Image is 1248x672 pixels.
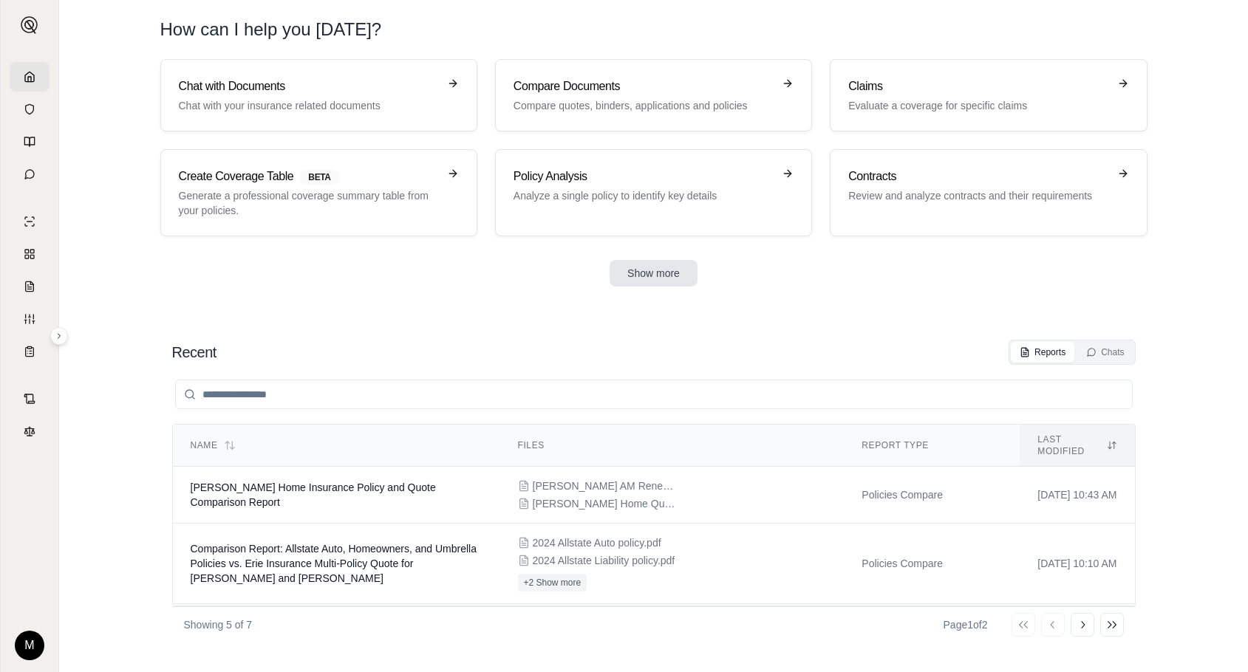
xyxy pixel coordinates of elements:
img: Expand sidebar [21,16,38,34]
div: Chats [1086,346,1124,358]
a: Legal Search Engine [10,416,50,446]
span: 2024 Allstate Liability policy.pdf [533,553,675,568]
a: Policy AnalysisAnalyze a single policy to identify key details [495,149,812,236]
p: Evaluate a coverage for specific claims [848,98,1108,113]
td: [DATE] 10:43 AM [1020,467,1134,524]
p: Analyze a single policy to identify key details [514,188,773,203]
span: BETA [299,169,339,185]
a: Single Policy [10,207,50,236]
h3: Create Coverage Table [179,168,438,185]
th: Report Type [844,425,1020,467]
p: Generate a professional coverage summary table from your policies. [179,188,438,218]
a: Documents Vault [10,95,50,124]
th: Files [500,425,845,467]
button: Show more [610,260,698,287]
button: Expand sidebar [15,10,44,40]
h3: Claims [848,78,1108,95]
a: Policy Comparisons [10,239,50,269]
a: Compare DocumentsCompare quotes, binders, applications and policies [495,59,812,131]
div: M [15,631,44,660]
a: ClaimsEvaluate a coverage for specific claims [830,59,1147,131]
h3: Compare Documents [514,78,773,95]
div: Reports [1020,346,1065,358]
h2: Recent [172,342,216,363]
p: Review and analyze contracts and their requirements [848,188,1108,203]
a: Coverage Table [10,337,50,366]
a: Create Coverage TableBETAGenerate a professional coverage summary table from your policies. [160,149,477,236]
a: Claim Coverage [10,272,50,301]
a: ContractsReview and analyze contracts and their requirements [830,149,1147,236]
a: Prompt Library [10,127,50,157]
p: Compare quotes, binders, applications and policies [514,98,773,113]
a: Custom Report [10,304,50,334]
h3: Chat with Documents [179,78,438,95]
div: Page 1 of 2 [944,617,988,632]
td: Policies Compare [844,524,1020,604]
span: Comparison Report: Allstate Auto, Homeowners, and Umbrella Policies vs. Erie Insurance Multi-Poli... [191,543,477,584]
button: Expand sidebar [50,327,68,345]
h1: How can I help you [DATE]? [160,18,1148,41]
button: Chats [1077,342,1133,363]
div: Last modified [1037,433,1116,457]
a: Home [10,62,50,92]
button: +2 Show more [518,574,587,592]
a: Contract Analysis [10,384,50,414]
a: Chat with DocumentsChat with your insurance related documents [160,59,477,131]
p: Chat with your insurance related documents [179,98,438,113]
span: 2024 Allstate Auto policy.pdf [533,535,661,550]
button: Reports [1011,342,1074,363]
a: Chat [10,160,50,189]
span: S. Kimble Home Quote.pdf [533,496,681,511]
span: S. Kimble AM Renewal.pdf [533,479,681,493]
h3: Contracts [848,168,1108,185]
p: Showing 5 of 7 [184,617,253,632]
h3: Policy Analysis [514,168,773,185]
span: Sara Kimble Home Insurance Policy and Quote Comparison Report [191,481,436,508]
td: Policies Compare [844,467,1020,524]
div: Name [191,439,483,451]
td: [DATE] 10:10 AM [1020,524,1134,604]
